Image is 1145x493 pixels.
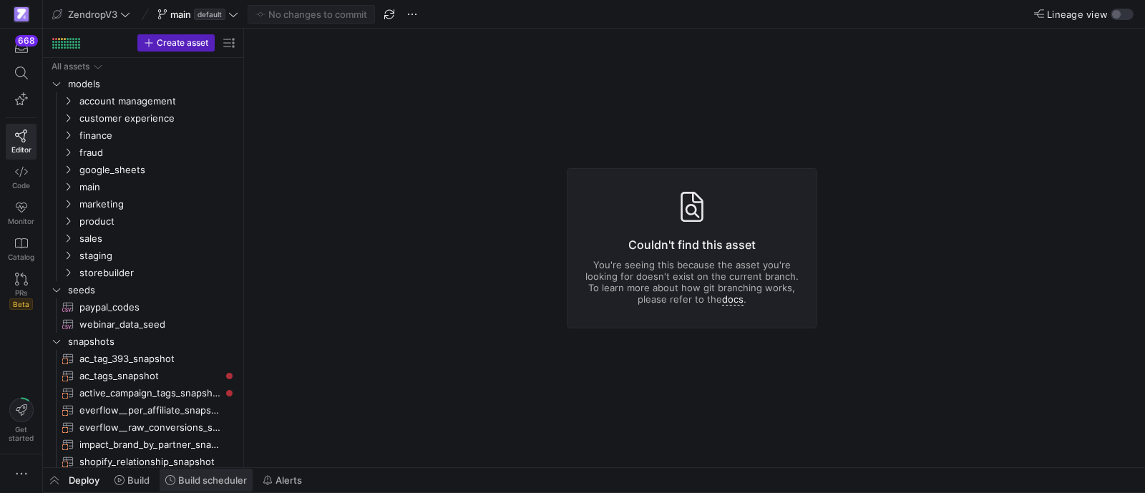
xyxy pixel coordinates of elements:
[68,282,235,298] span: seeds
[49,127,238,144] div: Press SPACE to select this row.
[49,453,238,470] a: shopify_relationship_snapshot​​​​​​​
[79,419,221,436] span: everflow__raw_conversions_snapshot​​​​​​​
[14,7,29,21] img: https://storage.googleapis.com/y42-prod-data-exchange/images/qZXOSqkTtPuVcXVzF40oUlM07HVTwZXfPK0U...
[79,127,235,144] span: finance
[49,401,238,419] div: Press SPACE to select this row.
[127,474,150,486] span: Build
[11,145,31,154] span: Editor
[52,62,89,72] div: All assets
[79,385,221,401] span: active_campaign_tags_snapshot​​​​​​​
[49,419,238,436] a: everflow__raw_conversions_snapshot​​​​​​​
[49,384,238,401] a: active_campaign_tags_snapshot​​​​​​​
[154,5,242,24] button: maindefault
[79,402,221,419] span: everflow__per_affiliate_snapshot​​​​​​​
[79,196,235,213] span: marketing
[79,351,221,367] span: ac_tag_393_snapshot​​​​​​​
[49,247,238,264] div: Press SPACE to select this row.
[256,468,308,492] button: Alerts
[79,110,235,127] span: customer experience
[49,109,238,127] div: Press SPACE to select this row.
[194,9,225,20] span: default
[6,195,36,231] a: Monitor
[108,468,156,492] button: Build
[178,474,247,486] span: Build scheduler
[49,161,238,178] div: Press SPACE to select this row.
[6,2,36,26] a: https://storage.googleapis.com/y42-prod-data-exchange/images/qZXOSqkTtPuVcXVzF40oUlM07HVTwZXfPK0U...
[79,265,235,281] span: storebuilder
[8,253,34,261] span: Catalog
[68,76,235,92] span: models
[6,34,36,60] button: 668
[79,230,235,247] span: sales
[79,179,235,195] span: main
[49,367,238,384] div: Press SPACE to select this row.
[49,316,238,333] div: Press SPACE to select this row.
[9,425,34,442] span: Get started
[79,454,221,470] span: shopify_relationship_snapshot​​​​​​​
[49,195,238,213] div: Press SPACE to select this row.
[49,144,238,161] div: Press SPACE to select this row.
[9,298,33,310] span: Beta
[49,384,238,401] div: Press SPACE to select this row.
[79,213,235,230] span: product
[79,248,235,264] span: staging
[49,264,238,281] div: Press SPACE to select this row.
[170,9,191,20] span: main
[49,213,238,230] div: Press SPACE to select this row.
[6,267,36,316] a: PRsBeta
[8,217,34,225] span: Monitor
[6,392,36,448] button: Getstarted
[68,333,235,350] span: snapshots
[79,316,221,333] span: webinar_data_seed​​​​​​
[68,9,117,20] span: ZendropV3
[585,236,799,253] h3: Couldn't find this asset
[49,75,238,92] div: Press SPACE to select this row.
[79,368,221,384] span: ac_tags_snapshot​​​​​​​
[49,436,238,453] div: Press SPACE to select this row.
[49,298,238,316] div: Press SPACE to select this row.
[12,181,30,190] span: Code
[6,160,36,195] a: Code
[49,419,238,436] div: Press SPACE to select this row.
[6,124,36,160] a: Editor
[49,453,238,470] div: Press SPACE to select this row.
[49,401,238,419] a: everflow__per_affiliate_snapshot​​​​​​​
[49,436,238,453] a: impact_brand_by_partner_snapshot​​​​​​​
[157,38,208,48] span: Create asset
[49,92,238,109] div: Press SPACE to select this row.
[49,316,238,333] a: webinar_data_seed​​​​​​
[276,474,302,486] span: Alerts
[49,5,134,24] button: ZendropV3
[79,436,221,453] span: impact_brand_by_partner_snapshot​​​​​​​
[585,259,799,305] p: You're seeing this because the asset you're looking for doesn't exist on the current branch. To l...
[137,34,215,52] button: Create asset
[79,145,235,161] span: fraud
[49,333,238,350] div: Press SPACE to select this row.
[79,299,221,316] span: paypal_codes​​​​​​
[49,281,238,298] div: Press SPACE to select this row.
[49,58,238,75] div: Press SPACE to select this row.
[1047,9,1108,20] span: Lineage view
[49,230,238,247] div: Press SPACE to select this row.
[6,231,36,267] a: Catalog
[49,367,238,384] a: ac_tags_snapshot​​​​​​​
[15,35,38,47] div: 668
[79,93,235,109] span: account management
[722,293,744,306] a: docs
[69,474,99,486] span: Deploy
[49,350,238,367] a: ac_tag_393_snapshot​​​​​​​
[15,288,27,297] span: PRs
[49,298,238,316] a: paypal_codes​​​​​​
[79,162,235,178] span: google_sheets
[159,468,253,492] button: Build scheduler
[49,350,238,367] div: Press SPACE to select this row.
[49,178,238,195] div: Press SPACE to select this row.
